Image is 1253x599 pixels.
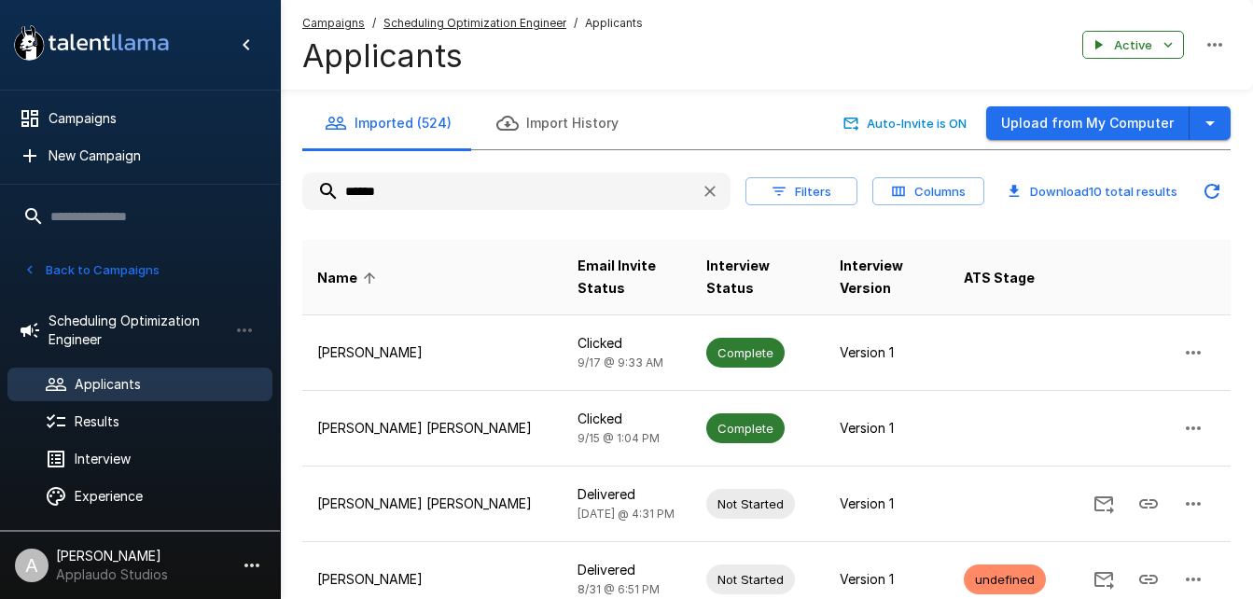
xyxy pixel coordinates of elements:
p: Version 1 [840,495,934,513]
p: [PERSON_NAME] [317,570,548,589]
span: [DATE] @ 4:31 PM [578,507,675,521]
span: undefined [964,571,1046,589]
p: [PERSON_NAME] [317,343,548,362]
span: / [574,14,578,33]
span: Complete [706,420,785,438]
span: Copy Interview Link [1126,495,1171,510]
p: Clicked [578,410,676,428]
span: Applicants [585,14,643,33]
span: Send Invitation [1081,495,1126,510]
span: Name [317,267,382,289]
u: Campaigns [302,16,365,30]
button: Auto-Invite is ON [840,109,971,138]
span: 8/31 @ 6:51 PM [578,582,660,596]
button: Imported (524) [302,97,474,149]
p: Version 1 [840,570,934,589]
p: Delivered [578,485,676,504]
p: Version 1 [840,419,934,438]
p: [PERSON_NAME] [PERSON_NAME] [317,495,548,513]
button: Download10 total results [999,177,1186,206]
button: Import History [474,97,641,149]
p: Version 1 [840,343,934,362]
p: Delivered [578,561,676,579]
span: Interview Version [840,255,934,299]
button: Updated Today - 3:26 PM [1193,173,1231,210]
span: Not Started [706,495,795,513]
span: 9/15 @ 1:04 PM [578,431,660,445]
button: Active [1082,31,1184,60]
u: Scheduling Optimization Engineer [383,16,566,30]
p: Clicked [578,334,676,353]
span: Complete [706,344,785,362]
span: Copy Interview Link [1126,570,1171,586]
span: Interview Status [706,255,810,299]
span: ATS Stage [964,267,1035,289]
h4: Applicants [302,36,643,76]
span: Email Invite Status [578,255,676,299]
button: Columns [872,177,984,206]
span: Not Started [706,571,795,589]
button: Filters [745,177,857,206]
button: Upload from My Computer [986,106,1190,141]
span: Send Invitation [1081,570,1126,586]
p: [PERSON_NAME] [PERSON_NAME] [317,419,548,438]
span: / [372,14,376,33]
span: 9/17 @ 9:33 AM [578,355,663,369]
